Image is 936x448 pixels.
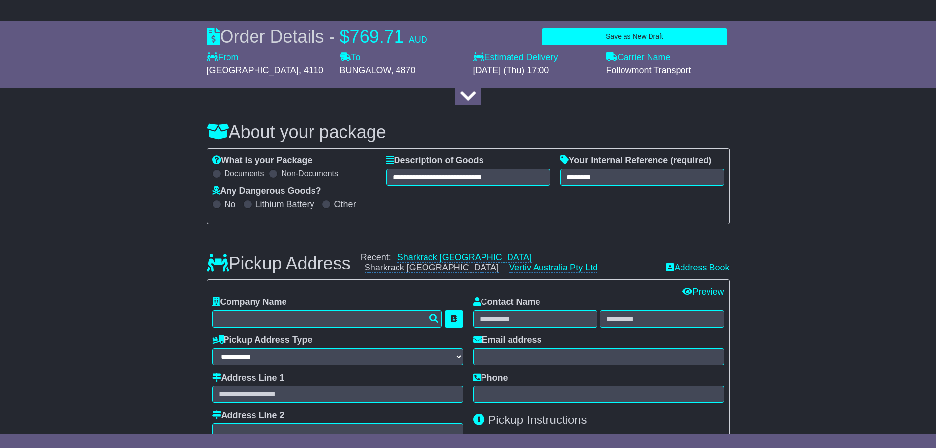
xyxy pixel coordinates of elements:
label: Address Line 2 [212,410,284,421]
div: Order Details - [207,26,427,47]
label: Description of Goods [386,155,484,166]
span: 769.71 [350,27,404,47]
a: Sharkrack [GEOGRAPHIC_DATA] [365,263,499,273]
label: Phone [473,373,508,384]
a: Sharkrack [GEOGRAPHIC_DATA] [397,252,532,263]
span: Pickup Instructions [488,413,587,426]
h3: About your package [207,122,730,142]
a: Address Book [666,263,729,273]
label: Pickup Address Type [212,335,312,346]
label: No [225,199,236,210]
label: Documents [225,169,264,178]
label: Any Dangerous Goods? [212,186,321,197]
span: $ [340,27,350,47]
label: Your Internal Reference (required) [560,155,712,166]
label: Email address [473,335,542,346]
span: AUD [409,35,427,45]
button: Save as New Draft [542,28,727,45]
label: Address Line 1 [212,373,284,384]
span: , 4110 [299,65,323,75]
label: Estimated Delivery [473,52,596,63]
h3: Pickup Address [207,254,351,273]
a: Vertiv Australia Pty Ltd [509,263,597,273]
label: Company Name [212,297,287,308]
label: Carrier Name [606,52,671,63]
label: What is your Package [212,155,312,166]
label: Non-Documents [281,169,338,178]
div: Followmont Transport [606,65,730,76]
span: BUNGALOW [340,65,391,75]
span: , 4870 [391,65,416,75]
a: Preview [682,287,724,297]
label: Other [334,199,356,210]
label: Contact Name [473,297,540,308]
span: [GEOGRAPHIC_DATA] [207,65,299,75]
label: From [207,52,239,63]
div: [DATE] (Thu) 17:00 [473,65,596,76]
label: Lithium Battery [255,199,314,210]
div: Recent: [361,252,657,273]
label: To [340,52,361,63]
